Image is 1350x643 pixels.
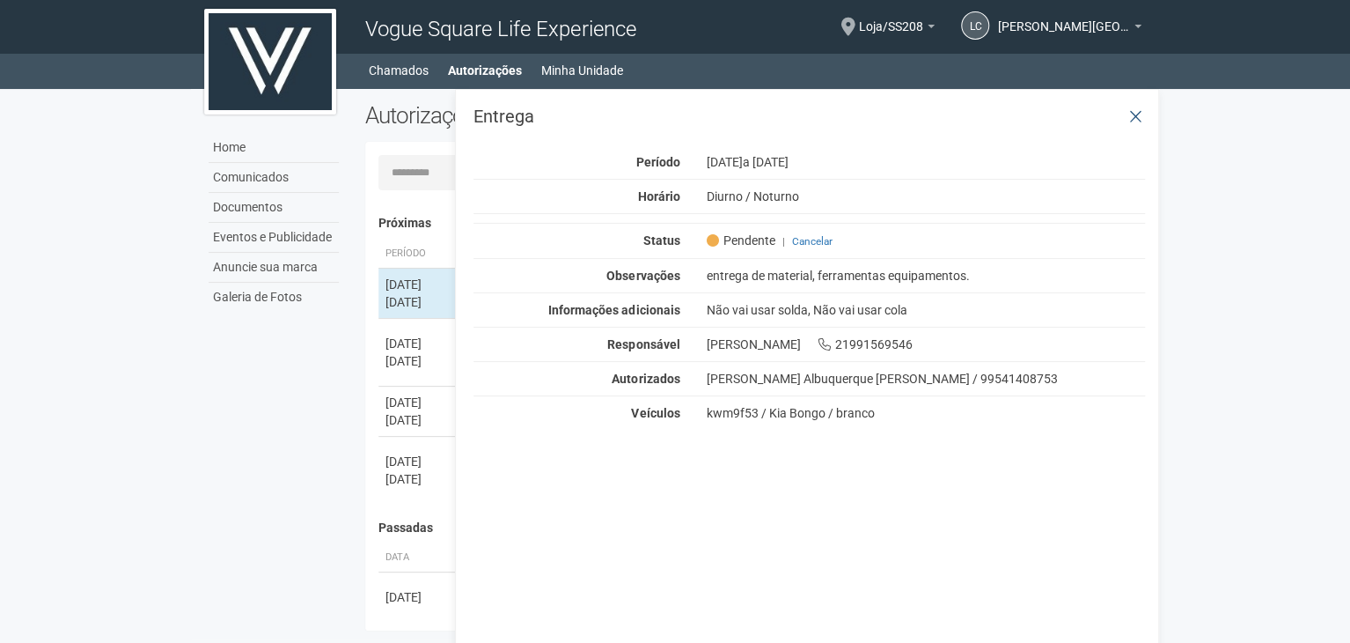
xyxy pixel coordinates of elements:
div: [DATE] [385,411,451,429]
span: Loja/SS208 [859,3,923,33]
h2: Autorizações [365,102,742,129]
strong: Período [635,155,679,169]
a: [PERSON_NAME][GEOGRAPHIC_DATA] [998,22,1141,36]
a: Loja/SS208 [859,22,935,36]
div: [PERSON_NAME] 21991569546 [693,336,1158,352]
strong: Status [642,233,679,248]
div: [DATE] [385,335,451,352]
div: [DATE] [385,588,451,606]
div: [DATE] [385,352,451,370]
strong: Autorizados [612,372,679,386]
span: a [DATE] [742,155,788,169]
div: [DATE] [385,453,451,470]
div: [DATE] [385,293,451,311]
a: Galeria de Fotos [209,283,339,312]
div: Não vai usar solda, Não vai usar cola [693,302,1158,318]
div: Diurno / Noturno [693,188,1158,204]
div: entrega de material, ferramentas equipamentos. [693,268,1158,284]
span: Vogue Square Life Experience [365,17,635,41]
a: Chamados [369,58,429,83]
a: Documentos [209,193,339,223]
strong: Veículos [631,406,679,420]
div: [PERSON_NAME] Albuquerque [PERSON_NAME] / 99541408753 [706,371,1145,387]
a: LC [961,11,989,40]
div: [DATE] [385,394,451,411]
a: Minha Unidade [541,58,623,83]
div: [DATE] [385,470,451,488]
h4: Próximas [378,217,1133,230]
a: Eventos e Publicidade [209,223,339,253]
th: Data [378,543,458,573]
span: | [781,235,784,248]
h4: Passadas [378,521,1133,535]
a: Anuncie sua marca [209,253,339,283]
div: [DATE] [693,154,1158,170]
strong: Observações [606,269,679,283]
a: Comunicados [209,163,339,193]
div: kwm9f53 / Kia Bongo / branco [706,405,1145,421]
strong: Responsável [607,337,679,351]
h3: Entrega [473,107,1145,125]
th: Período [378,240,458,269]
strong: Horário [637,189,679,203]
div: [DATE] [385,276,451,293]
a: Home [209,133,339,163]
strong: Informações adicionais [548,303,679,317]
span: Pendente [706,233,774,248]
a: Autorizações [448,58,522,83]
img: logo.jpg [204,9,336,115]
span: Leonardo Calandrini Lima [998,3,1130,33]
a: Cancelar [791,235,832,248]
